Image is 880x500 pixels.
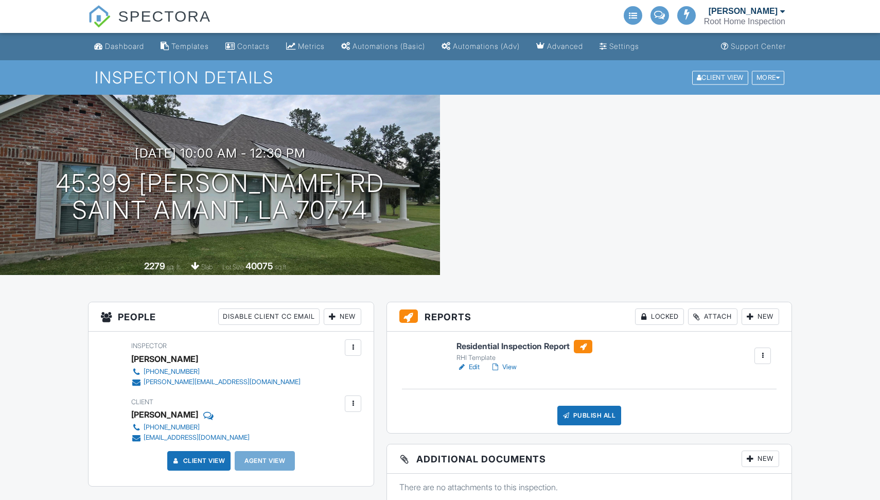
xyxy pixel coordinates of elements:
div: [PHONE_NUMBER] [144,368,200,376]
span: sq.ft. [275,263,288,271]
div: 2279 [144,261,165,271]
a: Templates [156,37,213,56]
a: Contacts [221,37,274,56]
h6: Residential Inspection Report [456,340,592,353]
div: 40075 [245,261,273,271]
div: Templates [171,42,209,50]
h1: Inspection Details [95,68,785,87]
span: SPECTORA [118,5,211,27]
div: Dashboard [105,42,144,50]
h1: 45399 [PERSON_NAME] Rd Saint Amant, LA 70774 [56,170,384,225]
a: Advanced [532,37,587,56]
div: New [742,308,779,325]
span: sq. ft. [167,263,181,271]
div: RHI Template [456,354,592,362]
div: Client View [692,71,748,84]
h3: Additional Documents [387,444,791,474]
div: Attach [688,308,737,325]
a: Client View [171,456,225,466]
a: Automations (Advanced) [437,37,524,56]
a: Automations (Basic) [337,37,429,56]
a: Support Center [717,37,790,56]
h3: Reports [387,302,791,332]
span: slab [201,263,213,271]
h3: [DATE] 10:00 am - 12:30 pm [135,146,306,160]
div: Publish All [557,406,622,425]
div: [PHONE_NUMBER] [144,423,200,432]
div: [PERSON_NAME] [131,407,198,422]
div: [PERSON_NAME][EMAIL_ADDRESS][DOMAIN_NAME] [144,378,301,386]
a: Settings [595,37,643,56]
div: More [752,71,785,84]
a: [PHONE_NUMBER] [131,422,250,433]
div: [PERSON_NAME] [709,6,778,16]
a: [EMAIL_ADDRESS][DOMAIN_NAME] [131,433,250,443]
a: Dashboard [90,37,148,56]
a: Metrics [282,37,329,56]
p: There are no attachments to this inspection. [399,481,779,493]
a: [PERSON_NAME][EMAIL_ADDRESS][DOMAIN_NAME] [131,377,301,387]
div: Locked [635,308,684,325]
div: Advanced [547,42,583,50]
div: [PERSON_NAME] [131,351,198,367]
div: Settings [609,42,639,50]
a: Residential Inspection Report RHI Template [456,340,592,363]
div: Root Home Inspection [704,16,785,27]
span: Client [131,398,153,406]
div: Automations (Basic) [353,42,425,50]
div: Support Center [731,42,786,50]
div: Disable Client CC Email [218,308,320,325]
a: SPECTORA [88,15,211,35]
div: [EMAIL_ADDRESS][DOMAIN_NAME] [144,434,250,442]
div: New [742,451,779,467]
a: View [490,362,517,372]
span: Lot Size [222,263,244,271]
div: New [324,308,361,325]
img: The Best Home Inspection Software - Spectora [88,5,111,28]
h3: People [89,302,374,332]
span: Inspector [131,342,167,350]
a: Edit [456,362,480,372]
a: [PHONE_NUMBER] [131,367,301,377]
div: Contacts [237,42,270,50]
div: Metrics [298,42,325,50]
a: Client View [691,73,751,81]
div: Automations (Adv) [453,42,520,50]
